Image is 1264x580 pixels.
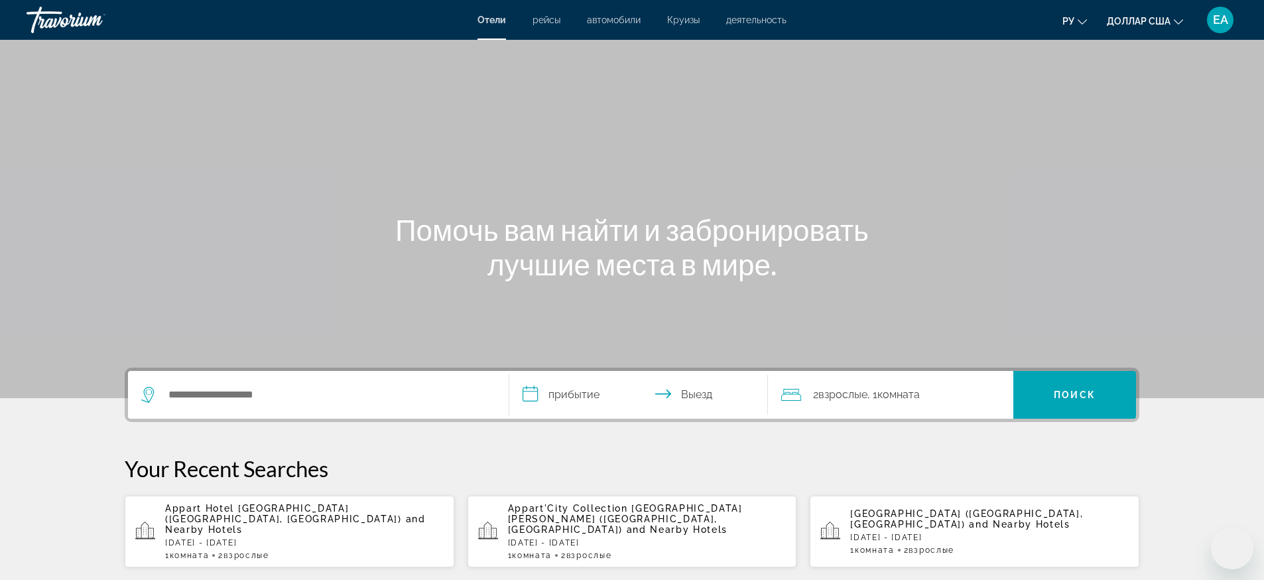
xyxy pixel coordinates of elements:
[468,495,797,568] button: Appart'City Collection [GEOGRAPHIC_DATA][PERSON_NAME] ([GEOGRAPHIC_DATA], [GEOGRAPHIC_DATA]) and ...
[1211,527,1253,569] iframe: Кнопка запуска окна обмена сообщениями
[877,388,920,401] span: Комната
[1013,371,1136,419] button: Search
[508,551,552,560] span: 1
[1213,13,1228,27] font: ЕА
[850,533,1129,542] p: [DATE] - [DATE]
[855,545,895,555] span: Комната
[1203,6,1237,34] button: Меню пользователя
[768,371,1013,419] button: Travelers: 2 adults, 0 children
[1107,16,1170,27] font: доллар США
[904,545,954,555] span: 2
[508,538,787,547] p: [DATE] - [DATE]
[533,15,560,25] a: рейсы
[1062,16,1074,27] font: ру
[477,15,506,25] a: Отели
[27,3,159,37] a: Травориум
[726,15,787,25] a: деятельность
[223,551,269,560] span: Взрослые
[667,15,700,25] a: Круизы
[165,503,402,524] span: Appart Hotel [GEOGRAPHIC_DATA] ([GEOGRAPHIC_DATA], [GEOGRAPHIC_DATA])
[508,503,743,535] span: Appart'City Collection [GEOGRAPHIC_DATA][PERSON_NAME] ([GEOGRAPHIC_DATA], [GEOGRAPHIC_DATA])
[850,508,1083,530] span: [GEOGRAPHIC_DATA] ([GEOGRAPHIC_DATA], [GEOGRAPHIC_DATA])
[969,519,1070,530] span: and Nearby Hotels
[167,385,489,405] input: Search hotel destination
[813,386,867,404] span: 2
[566,551,611,560] span: Взрослые
[165,514,426,535] span: and Nearby Hotels
[128,371,1136,419] div: Search widget
[218,551,269,560] span: 2
[818,388,867,401] span: Взрослые
[512,551,552,560] span: Комната
[627,524,728,535] span: and Nearby Hotels
[850,545,894,555] span: 1
[125,495,454,568] button: Appart Hotel [GEOGRAPHIC_DATA] ([GEOGRAPHIC_DATA], [GEOGRAPHIC_DATA]) and Nearby Hotels[DATE] - [...
[509,371,768,419] button: Select check in and out date
[125,455,1139,482] p: Your Recent Searches
[867,386,920,404] span: , 1
[383,212,881,281] h1: Помочь вам найти и забронировать лучшие места в мире.
[1107,11,1183,31] button: Изменить валюту
[1054,390,1096,400] span: Поиск
[165,551,209,560] span: 1
[170,551,210,560] span: Комната
[909,545,954,555] span: Взрослые
[810,495,1139,568] button: [GEOGRAPHIC_DATA] ([GEOGRAPHIC_DATA], [GEOGRAPHIC_DATA]) and Nearby Hotels[DATE] - [DATE]1Комната...
[587,15,641,25] a: автомобили
[1062,11,1087,31] button: Изменить язык
[561,551,611,560] span: 2
[165,538,444,547] p: [DATE] - [DATE]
